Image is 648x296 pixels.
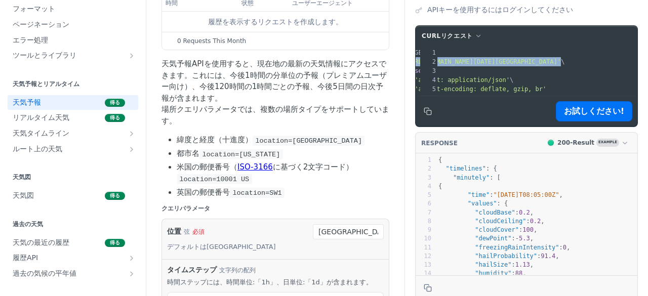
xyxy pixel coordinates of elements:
[255,137,362,144] span: location=[GEOGRAPHIC_DATA]
[8,48,138,63] a: ツールとライブラリツールとライブラリのサブページを表示
[13,174,31,181] font: 天気図
[475,252,537,260] span: "hailProbability"
[13,20,69,28] font: ページネーション
[13,80,79,88] font: 天気予報とリアルタイム
[418,31,485,41] button: cURLリクエスト
[110,193,120,198] font: 得る
[177,188,230,197] font: 英国の郵便番号
[8,188,138,203] a: 天気図得る
[110,100,120,105] font: 得る
[177,162,237,172] font: 米国の郵便番号（
[420,48,437,57] div: 1
[416,191,431,199] div: 5
[363,58,564,65] span: \
[161,59,387,103] font: 天気予報APIを使用すると、現在地の最新の天気情報にアクセスできます。これには、今後1時間の分単位の予報（プレミアムユーザー向け）、今後120時間の1時間ごとの予報、今後5日間の日次予報が含まれます。
[177,36,246,46] span: 0 Requests This Month
[519,209,530,216] span: 0.2
[421,138,458,148] button: RESPONSE
[128,130,136,138] button: 天気タイムラインのサブページを表示
[128,254,136,262] button: Historical APIのサブページを表示
[421,280,435,295] button: Copy to clipboard
[8,126,138,141] a: 天気タイムライン天気タイムラインのサブページを表示
[475,235,511,242] span: "dewPoint"
[167,227,181,235] font: 位置
[438,226,537,233] span: : ,
[167,278,373,286] font: 時間ステップには、時間単位:「1h」、日単位:「1d」が含まれます。
[192,228,205,235] font: 必須
[416,269,431,278] div: 14
[475,226,519,233] span: "cloudCover"
[515,261,530,268] span: 1.13
[415,76,510,83] span: 'accept: application/json'
[453,174,490,181] span: "minutely"
[13,5,55,13] font: フォーマット
[8,33,138,48] a: エラー処理
[548,140,554,146] span: 200
[515,270,522,277] span: 88
[427,6,573,14] font: APIキーを使用するにはログインしてください
[13,221,43,228] font: 過去の天気
[475,261,511,268] span: "hailSize"
[475,218,526,225] span: "cloudCeiling"
[8,17,138,32] a: ページネーション
[8,250,138,266] a: 履歴APIHistorical APIのサブページを表示
[416,252,431,261] div: 12
[416,174,431,182] div: 3
[416,226,431,234] div: 9
[427,5,573,15] a: APIキーを使用するにはログインしてください
[596,139,619,147] span: Example
[8,142,138,157] a: ルート上の天気ルート上の天気のサブページを表示
[13,51,76,59] font: ツールとライブラリ
[416,156,431,164] div: 1
[128,52,136,60] button: ツールとライブラリのサブページを表示
[346,162,353,172] font: ）
[563,244,566,251] span: 0
[530,218,541,225] span: 0.2
[438,252,559,260] span: : ,
[416,208,431,217] div: 7
[8,266,138,281] a: 過去の気候の平年値過去の気候の標準値のサブページを表示
[128,145,136,153] button: ルート上の天気のサブページを表示
[177,135,253,144] font: 緯度と経度（十進度）
[420,66,437,75] div: 3
[438,156,442,163] span: {
[128,270,136,278] button: 過去の気候の標準値のサブページを表示
[420,75,437,84] div: 4
[161,105,389,125] font: 場所クエリパラメータでは、複数の場所タイプをサポートしています。
[543,138,632,148] button: 200200-ResultExample
[237,162,273,172] a: ISO-3166
[177,149,199,158] font: 都市名
[184,228,190,235] font: 弦
[208,18,343,26] font: 履歴を表示するリクエストを作成します。
[403,58,561,65] span: '[URL][DOMAIN_NAME][DATE][GEOGRAPHIC_DATA]'
[475,270,511,277] span: "humidity"
[167,243,276,250] font: デフォルトは[GEOGRAPHIC_DATA]
[438,209,534,216] span: : ,
[13,129,69,137] font: 天気タイムライン
[445,165,485,172] span: "timelines"
[110,240,120,245] font: 得る
[438,165,497,172] span: : {
[232,189,281,197] span: location=SW1
[8,2,138,17] a: フォーマット
[416,199,431,208] div: 6
[13,113,69,121] font: リアルタイム天気
[202,150,280,158] span: location=[US_STATE]
[438,191,563,198] span: : ,
[110,115,120,120] font: 得る
[515,235,519,242] span: -
[416,243,431,252] div: 11
[468,200,497,207] span: "values"
[438,235,534,242] span: : ,
[8,95,138,110] a: 天気予報得る
[438,244,570,251] span: : ,
[415,86,546,93] span: 'accept-encoding: deflate, gzip, br'
[13,191,34,199] font: 天気図
[475,244,559,251] span: "freezingRainIntensity"
[522,226,534,233] span: 100
[416,182,431,191] div: 4
[438,261,534,268] span: : ,
[519,235,530,242] span: 5.3
[13,253,38,262] font: 履歴API
[179,176,249,183] span: location=10001 US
